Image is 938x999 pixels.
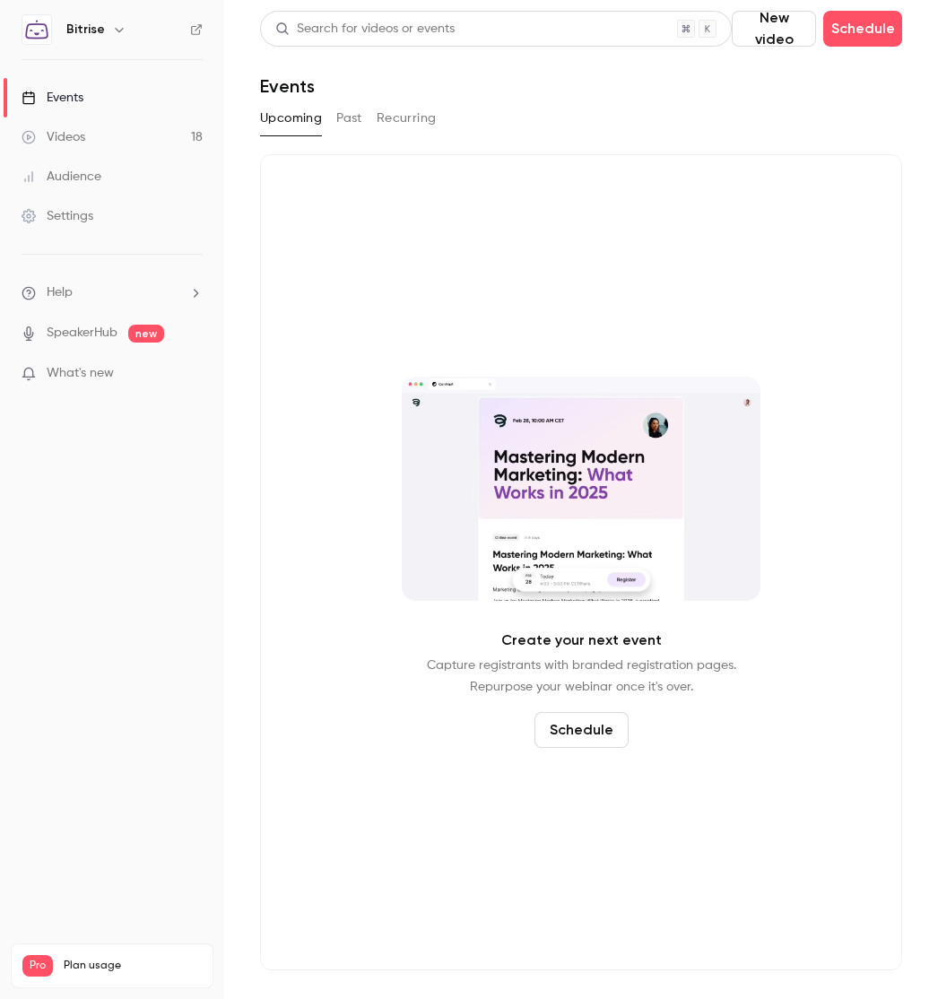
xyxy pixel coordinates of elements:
button: New video [732,11,816,47]
p: Create your next event [501,630,662,651]
button: Upcoming [260,104,322,133]
img: Bitrise [22,15,51,44]
button: Past [336,104,362,133]
span: Pro [22,955,53,977]
button: Recurring [377,104,437,133]
button: Schedule [534,712,629,748]
div: Settings [22,207,93,225]
span: new [128,325,164,343]
span: Plan usage [64,959,202,973]
span: Help [47,283,73,302]
iframe: Noticeable Trigger [181,366,203,382]
li: help-dropdown-opener [22,283,203,302]
button: Schedule [823,11,902,47]
div: Events [22,89,83,107]
div: Videos [22,128,85,146]
h6: Bitrise [66,21,105,39]
a: SpeakerHub [47,324,117,343]
p: Capture registrants with branded registration pages. Repurpose your webinar once it's over. [427,655,736,698]
div: Search for videos or events [275,20,455,39]
span: What's new [47,364,114,383]
h1: Events [260,75,315,97]
div: Audience [22,168,101,186]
